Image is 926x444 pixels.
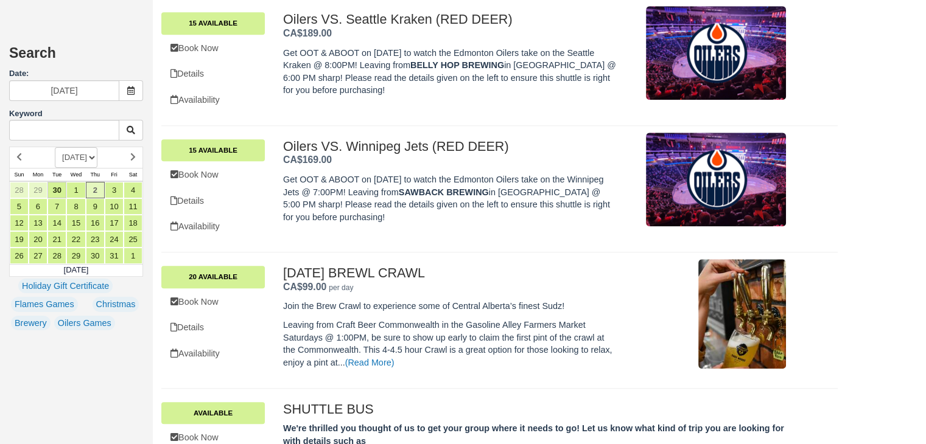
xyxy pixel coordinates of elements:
span: CA$169.00 [283,154,332,165]
th: Sun [10,168,29,181]
a: 24 [105,231,124,248]
a: 12 [10,215,29,231]
th: Mon [29,168,47,181]
a: 21 [47,231,66,248]
a: 15 [66,215,85,231]
a: Book Now [161,162,265,187]
strong: SAWBACK BREWING [399,187,489,197]
a: Available [161,402,265,424]
td: [DATE] [10,264,143,276]
img: M101-11 [646,6,786,100]
a: 19 [10,231,29,248]
a: 14 [47,215,66,231]
a: 28 [47,248,66,264]
a: 27 [29,248,47,264]
a: Availability [161,341,265,366]
h2: SHUTTLE BUS [283,402,786,417]
th: Sat [124,168,142,181]
label: Date: [9,68,143,80]
a: 3 [105,182,124,198]
em: per day [329,283,353,292]
strong: Price: CA$99 [283,282,326,292]
img: M97-11 [646,133,786,226]
a: 25 [124,231,142,248]
a: 1 [124,248,142,264]
a: Holiday Gift Certificate [18,279,113,294]
a: 15 Available [161,12,265,34]
a: Book Now [161,290,265,314]
a: 20 [29,231,47,248]
a: 1 [66,182,85,198]
a: 17 [105,215,124,231]
strong: BELLY HOP BREWING [410,60,504,70]
span: CA$189.00 [283,28,332,38]
a: 23 [86,231,105,248]
a: 31 [105,248,124,264]
a: (Read More) [345,358,395,367]
a: 4 [124,182,142,198]
a: 30 [86,248,105,264]
h2: [DATE] BREWL CRAWL [283,266,618,280]
a: Brewery [11,316,51,331]
strong: Price: CA$189 [283,28,332,38]
h2: Search [9,46,143,68]
a: 2 [86,182,105,198]
a: 18 [124,215,142,231]
a: Book Now [161,36,265,61]
a: 9 [86,198,105,215]
a: Details [161,315,265,340]
h2: Oilers VS. Seattle Kraken (RED DEER) [283,12,618,27]
a: Oilers Games [54,316,115,331]
a: 26 [10,248,29,264]
p: Join the Brew Crawl to experience some of Central Alberta’s finest Sudz! [283,300,618,313]
a: Details [161,61,265,86]
a: Availability [161,214,265,239]
a: 13 [29,215,47,231]
p: Get OOT & ABOOT on [DATE] to watch the Edmonton Oilers take on the Winnipeg Jets @ 7:00PM! Leavin... [283,173,618,223]
a: 16 [86,215,105,231]
a: Availability [161,88,265,113]
a: 5 [10,198,29,215]
a: Flames Games [11,297,78,312]
a: Christmas [93,297,139,312]
a: 11 [124,198,142,215]
th: Wed [66,168,85,181]
a: 29 [66,248,85,264]
p: Leaving from Craft Beer Commonwealth in the Gasoline Alley Farmers Market Saturdays @ 1:00PM, be ... [283,319,618,369]
th: Tue [47,168,66,181]
a: Details [161,189,265,213]
a: 10 [105,198,124,215]
th: Fri [105,168,124,181]
a: 8 [66,198,85,215]
a: 6 [29,198,47,215]
a: 15 Available [161,139,265,161]
a: 30 [47,182,66,198]
th: Thu [86,168,105,181]
a: 7 [47,198,66,215]
a: 29 [29,182,47,198]
p: Get OOT & ABOOT on [DATE] to watch the Edmonton Oilers take on the Seattle Kraken @ 8:00PM! Leavi... [283,47,618,97]
a: 20 Available [161,266,265,288]
button: Keyword Search [119,120,143,140]
img: M88-4 [698,259,786,369]
span: CA$99.00 [283,282,326,292]
a: 28 [10,182,29,198]
strong: Price: CA$169 [283,154,332,165]
h2: Oilers VS. Winnipeg Jets (RED DEER) [283,139,618,154]
a: 22 [66,231,85,248]
label: Keyword [9,109,43,118]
